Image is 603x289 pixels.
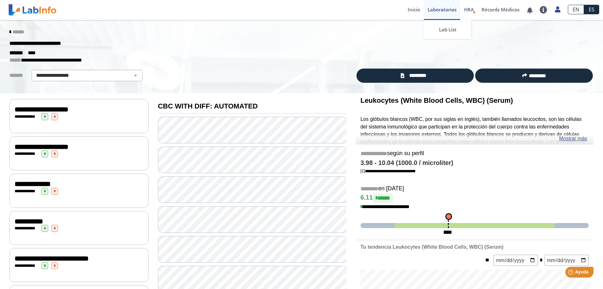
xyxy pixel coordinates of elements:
[361,159,589,167] h4: 3.98 - 10.04 (1000.0 / microliter)
[361,115,589,184] p: Los glóbulos blancos (WBC, por sus siglas en inglés), también llamados leucocitos, son las célula...
[361,185,589,193] h5: en [DATE]
[464,6,474,13] span: HRA
[361,194,589,203] h4: 6.11
[544,255,589,266] input: mm/dd/yyyy
[568,5,584,14] a: EN
[361,96,513,104] b: Leukocytes (White Blood Cells, WBC) (Serum)
[361,244,504,250] b: Tu tendencia Leukocytes (White Blood Cells, WBC) (Serum)
[547,264,596,282] iframe: Help widget launcher
[493,255,538,266] input: mm/dd/yyyy
[584,5,599,14] a: ES
[361,150,589,157] h5: según su perfil
[424,20,471,39] a: Lab List
[158,102,258,110] b: CBC WITH DIFF: AUTOMATED
[559,135,587,142] a: Mostrar más
[361,168,416,173] a: [1]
